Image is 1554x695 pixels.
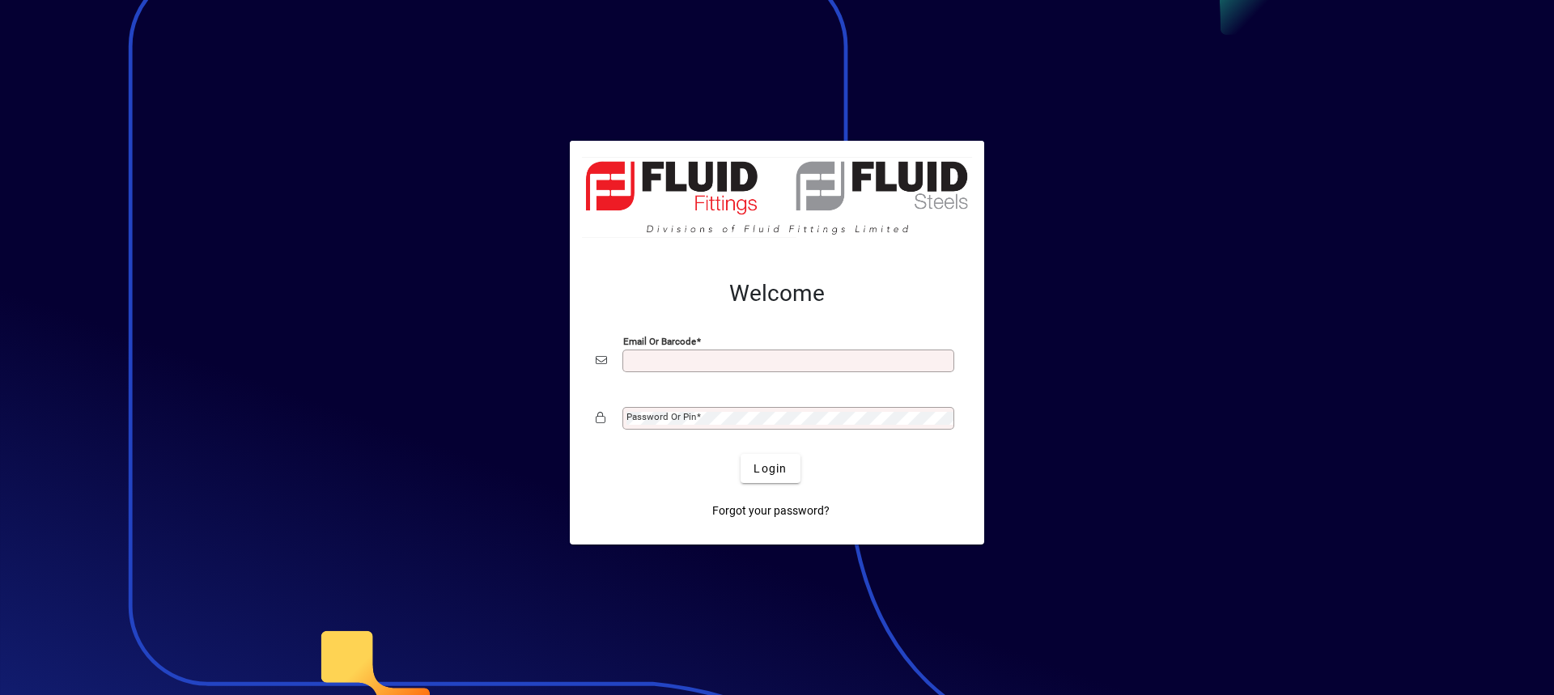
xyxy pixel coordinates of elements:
[754,460,787,477] span: Login
[706,496,836,525] a: Forgot your password?
[623,336,696,347] mat-label: Email or Barcode
[596,280,958,307] h2: Welcome
[626,411,696,422] mat-label: Password or Pin
[712,502,830,519] span: Forgot your password?
[741,454,800,483] button: Login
